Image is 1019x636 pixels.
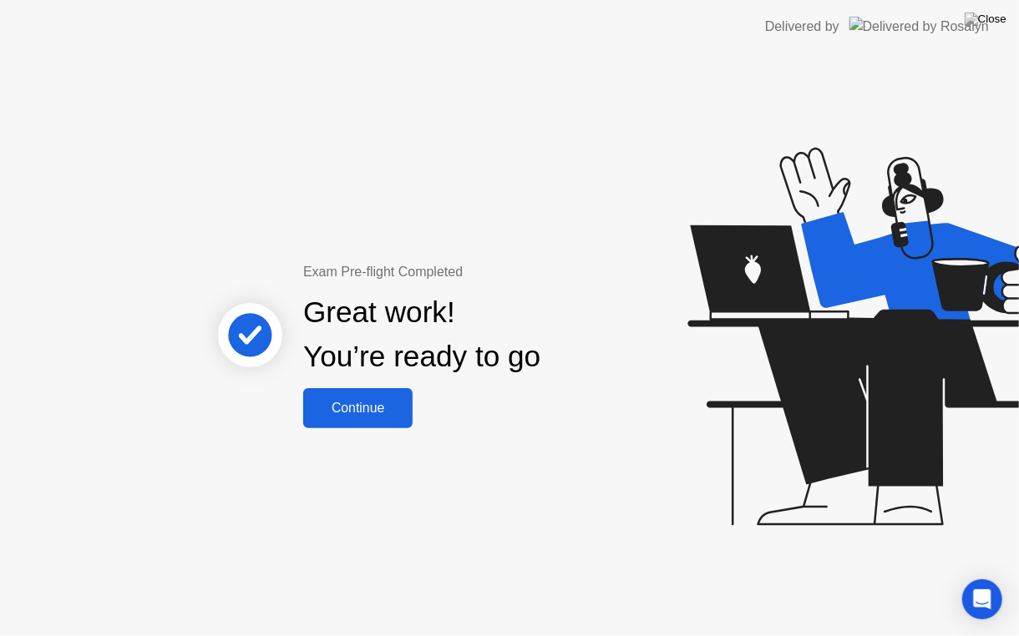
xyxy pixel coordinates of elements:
button: Continue [303,388,413,428]
img: Delivered by Rosalyn [849,17,989,36]
div: Delivered by [765,17,839,37]
div: Continue [308,401,408,416]
div: Exam Pre-flight Completed [303,262,648,282]
img: Close [965,13,1006,26]
div: Open Intercom Messenger [962,579,1002,619]
div: Great work! You’re ready to go [303,290,540,379]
